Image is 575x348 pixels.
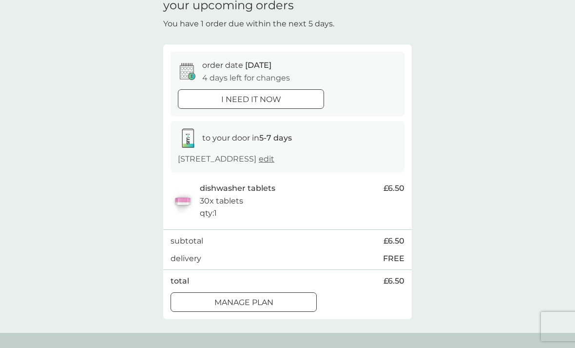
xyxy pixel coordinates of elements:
[245,61,271,70] span: [DATE]
[383,182,404,195] span: £6.50
[383,252,404,265] p: FREE
[202,59,271,72] p: order date
[178,89,324,109] button: i need it now
[202,133,292,143] span: to your door in
[259,133,292,143] strong: 5-7 days
[383,275,404,287] span: £6.50
[171,275,189,287] p: total
[171,252,201,265] p: delivery
[200,182,275,195] p: dishwasher tablets
[171,235,203,247] p: subtotal
[221,93,281,106] p: i need it now
[259,154,274,164] a: edit
[163,18,334,30] p: You have 1 order due within the next 5 days.
[200,195,243,207] p: 30x tablets
[383,235,404,247] span: £6.50
[171,292,317,312] button: Manage plan
[214,296,273,309] p: Manage plan
[178,153,274,165] p: [STREET_ADDRESS]
[200,207,217,220] p: qty : 1
[202,72,290,84] p: 4 days left for changes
